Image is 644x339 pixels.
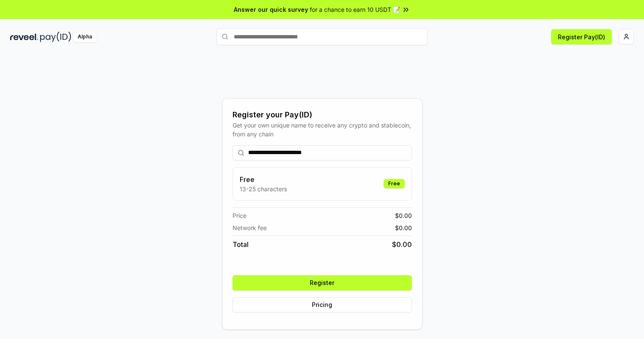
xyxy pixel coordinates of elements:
[234,5,308,14] span: Answer our quick survey
[240,184,287,193] p: 13-25 characters
[40,32,71,42] img: pay_id
[233,121,412,138] div: Get your own unique name to receive any crypto and stablecoin, from any chain
[551,29,612,44] button: Register Pay(ID)
[233,239,249,250] span: Total
[395,223,412,232] span: $ 0.00
[10,32,38,42] img: reveel_dark
[233,211,246,220] span: Price
[384,179,405,188] div: Free
[240,174,287,184] h3: Free
[233,297,412,312] button: Pricing
[233,275,412,290] button: Register
[233,109,412,121] div: Register your Pay(ID)
[392,239,412,250] span: $ 0.00
[395,211,412,220] span: $ 0.00
[73,32,97,42] div: Alpha
[233,223,267,232] span: Network fee
[310,5,400,14] span: for a chance to earn 10 USDT 📝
